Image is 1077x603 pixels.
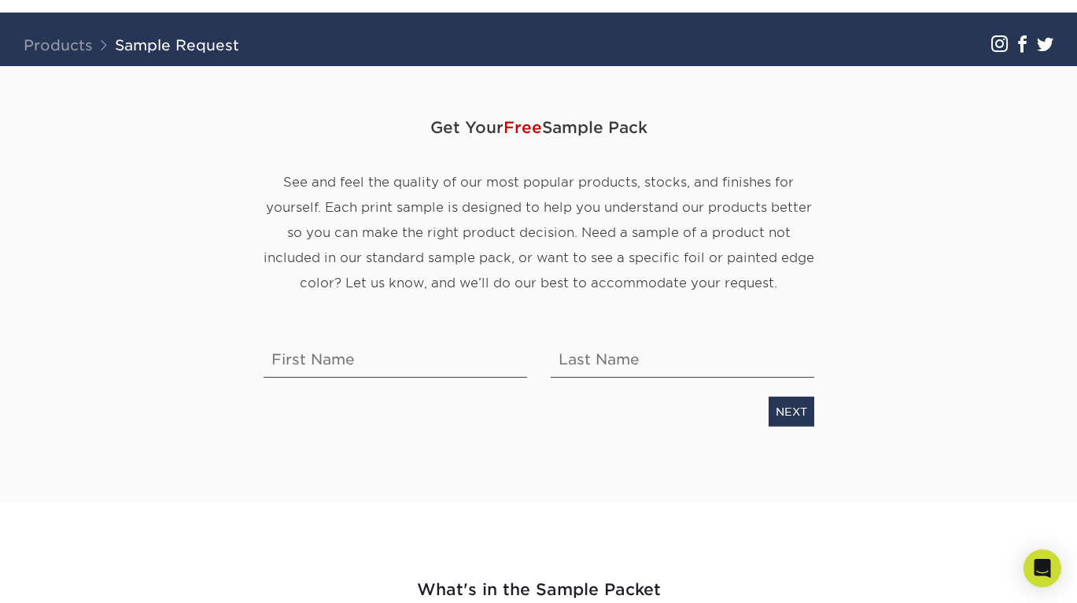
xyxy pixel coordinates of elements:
[115,36,239,54] a: Sample Request
[1024,549,1061,587] div: Open Intercom Messenger
[79,578,999,602] h2: What's in the Sample Packet
[503,117,542,136] span: Free
[769,396,814,426] a: NEXT
[264,174,814,290] span: See and feel the quality of our most popular products, stocks, and finishes for yourself. Each pr...
[24,36,93,54] a: Products
[264,103,814,150] span: Get Your Sample Pack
